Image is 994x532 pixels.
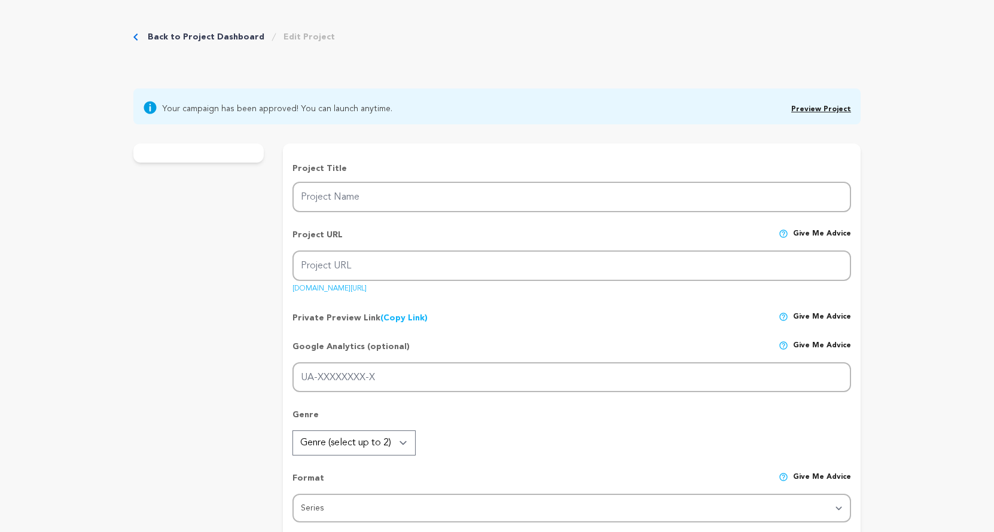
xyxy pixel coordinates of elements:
p: Genre [292,409,851,430]
p: Google Analytics (optional) [292,341,410,362]
span: Give me advice [793,312,851,324]
a: (Copy Link) [380,314,428,322]
p: Project Title [292,163,851,175]
p: Project URL [292,229,343,250]
img: help-circle.svg [779,229,788,239]
a: Preview Project [791,106,851,113]
p: Private Preview Link [292,312,428,324]
span: Give me advice [793,341,851,362]
a: Edit Project [283,31,335,43]
img: help-circle.svg [779,312,788,322]
span: Give me advice [793,472,851,494]
img: help-circle.svg [779,341,788,350]
span: Give me advice [793,229,851,250]
img: help-circle.svg [779,472,788,482]
input: Project Name [292,182,851,212]
input: UA-XXXXXXXX-X [292,362,851,393]
a: Back to Project Dashboard [148,31,264,43]
span: Your campaign has been approved! You can launch anytime. [162,100,392,115]
div: Breadcrumb [133,31,335,43]
input: Project URL [292,250,851,281]
a: [DOMAIN_NAME][URL] [292,280,367,292]
p: Format [292,472,324,494]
